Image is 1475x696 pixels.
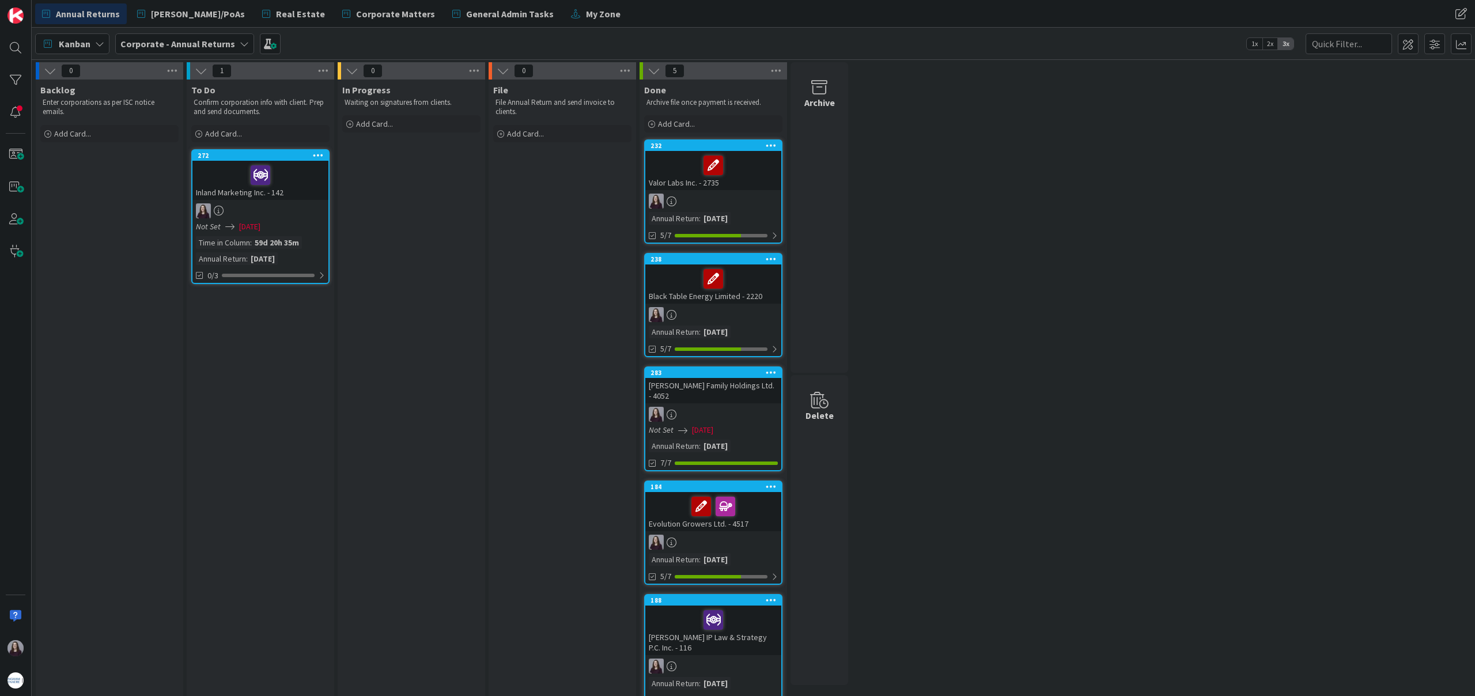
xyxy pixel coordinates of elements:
div: Annual Return [649,326,699,338]
img: BC [649,535,664,550]
div: [DATE] [701,326,731,338]
span: 1 [212,64,232,78]
img: BC [7,640,24,656]
input: Quick Filter... [1306,33,1392,54]
span: In Progress [342,84,391,96]
div: Inland Marketing Inc. - 142 [192,161,328,200]
span: 2x [1262,38,1278,50]
span: My Zone [586,7,621,21]
div: BC [645,407,781,422]
img: BC [649,307,664,322]
span: Corporate Matters [356,7,435,21]
div: 272 [198,152,328,160]
div: 238 [645,254,781,264]
i: Not Set [196,221,221,232]
div: 238 [650,255,781,263]
img: BC [649,407,664,422]
span: : [699,440,701,452]
div: 188 [650,596,781,604]
div: 184Evolution Growers Ltd. - 4517 [645,482,781,531]
div: BC [645,307,781,322]
div: Annual Return [649,212,699,225]
span: 0 [514,64,534,78]
a: Real Estate [255,3,332,24]
a: 283[PERSON_NAME] Family Holdings Ltd. - 4052BCNot Set[DATE]Annual Return:[DATE]7/7 [644,366,782,471]
div: [PERSON_NAME] IP Law & Strategy P.C. Inc. - 116 [645,606,781,655]
div: BC [645,659,781,674]
span: 1x [1247,38,1262,50]
span: Real Estate [276,7,325,21]
span: 0 [61,64,81,78]
div: 232Valor Labs Inc. - 2735 [645,141,781,190]
div: Annual Return [196,252,246,265]
span: : [250,236,252,249]
span: : [699,326,701,338]
div: [DATE] [248,252,278,265]
div: Black Table Energy Limited - 2220 [645,264,781,304]
span: 5 [665,64,684,78]
span: Add Card... [54,128,91,139]
div: 232 [645,141,781,151]
div: [PERSON_NAME] Family Holdings Ltd. - 4052 [645,378,781,403]
p: Enter corporations as per ISC notice emails. [43,98,176,117]
div: 184 [645,482,781,492]
div: Annual Return [649,553,699,566]
span: To Do [191,84,215,96]
div: Archive [804,96,835,109]
div: [DATE] [701,440,731,452]
a: 238Black Table Energy Limited - 2220BCAnnual Return:[DATE]5/7 [644,253,782,357]
p: Waiting on signatures from clients. [345,98,478,107]
span: [DATE] [692,424,713,436]
img: BC [649,659,664,674]
div: [DATE] [701,677,731,690]
img: BC [649,194,664,209]
div: 283 [650,369,781,377]
div: Valor Labs Inc. - 2735 [645,151,781,190]
div: BC [645,535,781,550]
span: [PERSON_NAME]/PoAs [151,7,245,21]
div: 283 [645,368,781,378]
div: Annual Return [649,677,699,690]
div: Annual Return [649,440,699,452]
div: 238Black Table Energy Limited - 2220 [645,254,781,304]
span: Add Card... [205,128,242,139]
span: General Admin Tasks [466,7,554,21]
i: Not Set [649,425,674,435]
a: [PERSON_NAME]/PoAs [130,3,252,24]
div: BC [645,194,781,209]
a: My Zone [564,3,627,24]
b: Corporate - Annual Returns [120,38,235,50]
span: 7/7 [660,457,671,469]
p: Confirm corporation info with client. Prep and send documents. [194,98,327,117]
div: 184 [650,483,781,491]
div: Time in Column [196,236,250,249]
span: Kanban [59,37,90,51]
a: 184Evolution Growers Ltd. - 4517BCAnnual Return:[DATE]5/7 [644,481,782,585]
span: Add Card... [658,119,695,129]
div: 59d 20h 35m [252,236,302,249]
div: Delete [805,408,834,422]
span: [DATE] [239,221,260,233]
div: 188 [645,595,781,606]
a: Annual Returns [35,3,127,24]
div: BC [192,203,328,218]
span: 0 [363,64,383,78]
p: Archive file once payment is received. [646,98,780,107]
div: 272Inland Marketing Inc. - 142 [192,150,328,200]
p: File Annual Return and send invoice to clients. [496,98,629,117]
a: 232Valor Labs Inc. - 2735BCAnnual Return:[DATE]5/7 [644,139,782,244]
a: 272Inland Marketing Inc. - 142BCNot Set[DATE]Time in Column:59d 20h 35mAnnual Return:[DATE]0/3 [191,149,330,284]
span: : [699,677,701,690]
div: [DATE] [701,553,731,566]
img: BC [196,203,211,218]
span: 5/7 [660,229,671,241]
span: Backlog [40,84,75,96]
img: Visit kanbanzone.com [7,7,24,24]
div: 272 [192,150,328,161]
span: : [699,212,701,225]
div: Evolution Growers Ltd. - 4517 [645,492,781,531]
div: 188[PERSON_NAME] IP Law & Strategy P.C. Inc. - 116 [645,595,781,655]
img: avatar [7,672,24,689]
span: : [699,553,701,566]
div: [DATE] [701,212,731,225]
